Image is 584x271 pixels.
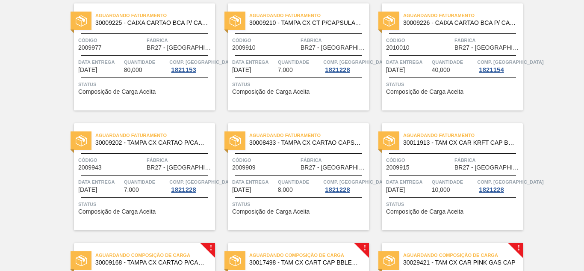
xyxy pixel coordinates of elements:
[249,140,362,146] span: 30008433 - TAMPA CX CARTAO CAPSULA SUN ZERO PESSEGO
[403,251,523,259] span: Aguardando Composição de Carga
[301,36,367,45] span: Fábrica
[278,178,321,186] span: Quantidade
[78,187,97,193] span: 13/10/2025
[477,178,521,193] a: Comp. [GEOGRAPHIC_DATA]1821228
[232,208,310,215] span: Composição de Carga Aceita
[249,20,362,26] span: 30009210 - TAMPA CX CT P/CAPSULA SUCO DE UVA LIGHT
[301,164,367,171] span: BR27 - Nova Minas
[386,36,452,45] span: Código
[232,178,276,186] span: Data entrega
[95,20,208,26] span: 30009225 - CAIXA CARTAO BCA P/ CAPSULA 1,2MM C10
[78,178,122,186] span: Data entrega
[147,45,213,51] span: BR27 - Nova Minas
[147,156,213,164] span: Fábrica
[76,135,87,146] img: status
[230,255,241,266] img: status
[232,58,276,66] span: Data entrega
[386,200,521,208] span: Status
[95,140,208,146] span: 30009202 - TAMPA CX CARTAO P/CAPSULA SODA ZERO
[249,11,369,20] span: Aguardando Faturamento
[215,3,369,110] a: statusAguardando Faturamento30009210 - TAMPA CX CT P/CAPSULA SUCO DE UVA LIGHTCódigo2009910Fábric...
[78,164,102,171] span: 2009943
[78,36,145,45] span: Código
[323,178,389,186] span: Comp. Carga
[230,135,241,146] img: status
[403,11,523,20] span: Aguardando Faturamento
[386,67,405,73] span: 13/10/2025
[432,58,475,66] span: Quantidade
[383,255,395,266] img: status
[215,123,369,230] a: statusAguardando Faturamento30008433 - TAMPA CX CARTAO CAPSULA SUN ZERO PESSEGOCódigo2009909Fábri...
[232,36,298,45] span: Código
[78,80,213,89] span: Status
[95,259,208,266] span: 30009168 - TAMPA CX CARTAO P/CAPSULA GCA ZERO
[76,255,87,266] img: status
[232,156,298,164] span: Código
[301,45,367,51] span: BR27 - Nova Minas
[432,67,450,73] span: 40,000
[386,156,452,164] span: Código
[232,45,256,51] span: 2009910
[124,178,168,186] span: Quantidade
[323,58,367,73] a: Comp. [GEOGRAPHIC_DATA]1821228
[78,67,97,73] span: 08/09/2025
[61,3,215,110] a: statusAguardando Faturamento30009225 - CAIXA CARTAO BCA P/ CAPSULA 1,2MM C10Código2009977FábricaB...
[386,208,463,215] span: Composição de Carga Aceita
[169,58,236,66] span: Comp. Carga
[232,164,256,171] span: 2009909
[432,178,475,186] span: Quantidade
[301,156,367,164] span: Fábrica
[369,123,523,230] a: statusAguardando Faturamento30011913 - TAM CX CAR KRFT CAP BBLEND PEPSI BLACKCódigo2009915Fábrica...
[249,251,369,259] span: Aguardando Composição de Carga
[232,200,367,208] span: Status
[95,11,215,20] span: Aguardando Faturamento
[249,259,362,266] span: 30017498 - TAM CX CART CAP BBLEND MARACUJA E MANGA
[323,178,367,193] a: Comp. [GEOGRAPHIC_DATA]1821228
[78,45,102,51] span: 2009977
[432,187,450,193] span: 10,000
[454,156,521,164] span: Fábrica
[386,89,463,95] span: Composição de Carga Aceita
[477,66,505,73] div: 1821154
[386,187,405,193] span: 13/10/2025
[61,123,215,230] a: statusAguardando Faturamento30009202 - TAMPA CX CARTAO P/CAPSULA SODA ZEROCódigo2009943FábricaBR2...
[403,131,523,140] span: Aguardando Faturamento
[232,89,310,95] span: Composição de Carga Aceita
[278,58,321,66] span: Quantidade
[124,187,139,193] span: 7,000
[78,208,156,215] span: Composição de Carga Aceita
[477,186,505,193] div: 1821228
[124,67,142,73] span: 80,000
[249,131,369,140] span: Aguardando Faturamento
[124,58,168,66] span: Quantidade
[147,164,213,171] span: BR27 - Nova Minas
[76,15,87,27] img: status
[169,178,236,186] span: Comp. Carga
[477,58,521,73] a: Comp. [GEOGRAPHIC_DATA]1821154
[477,178,543,186] span: Comp. Carga
[278,67,293,73] span: 7,000
[232,187,251,193] span: 13/10/2025
[403,259,516,266] span: 30029421 - TAM CX CAR PINK GAS CAP
[454,164,521,171] span: BR27 - Nova Minas
[169,178,213,193] a: Comp. [GEOGRAPHIC_DATA]1821228
[386,58,430,66] span: Data entrega
[232,80,367,89] span: Status
[386,178,430,186] span: Data entrega
[78,58,122,66] span: Data entrega
[95,251,215,259] span: Aguardando Composição de Carga
[278,187,293,193] span: 8,000
[477,58,543,66] span: Comp. Carga
[78,200,213,208] span: Status
[95,131,215,140] span: Aguardando Faturamento
[323,186,351,193] div: 1821228
[323,66,351,73] div: 1821228
[78,89,156,95] span: Composição de Carga Aceita
[383,15,395,27] img: status
[403,20,516,26] span: 30009226 - CAIXA CARTAO BCA P/ CAPSULA 1,0MM C10
[386,164,410,171] span: 2009915
[232,67,251,73] span: 13/10/2025
[230,15,241,27] img: status
[169,66,198,73] div: 1821153
[383,135,395,146] img: status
